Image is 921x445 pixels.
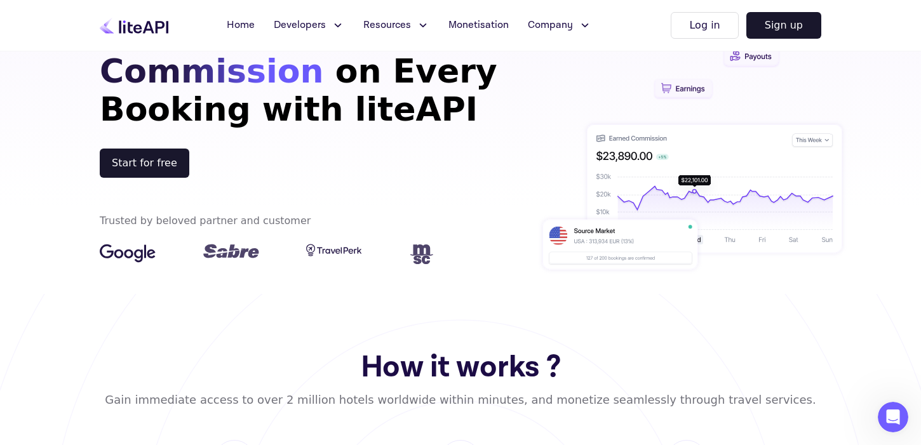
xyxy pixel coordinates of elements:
[105,390,816,409] div: Gain immediate access to over 2 million hotels worldwide within minutes, and monetize seamlessly ...
[878,402,908,432] iframe: Intercom live chat
[448,18,509,33] span: Monetisation
[100,157,189,169] a: register
[528,18,573,33] span: Company
[266,13,352,38] button: Developers
[356,13,437,38] button: Resources
[100,52,497,128] span: on Every Booking with liteAPI
[227,18,255,33] span: Home
[746,12,821,39] button: Sign up
[100,213,311,229] div: Trusted by beloved partner and customer
[441,13,516,38] a: Monetisation
[520,13,599,38] button: Company
[219,13,262,38] a: Home
[100,149,189,178] button: Start for free
[671,12,738,39] button: Log in
[105,345,816,390] h2: How it works ?
[100,52,324,90] span: Commission
[274,18,326,33] span: Developers
[363,18,411,33] span: Resources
